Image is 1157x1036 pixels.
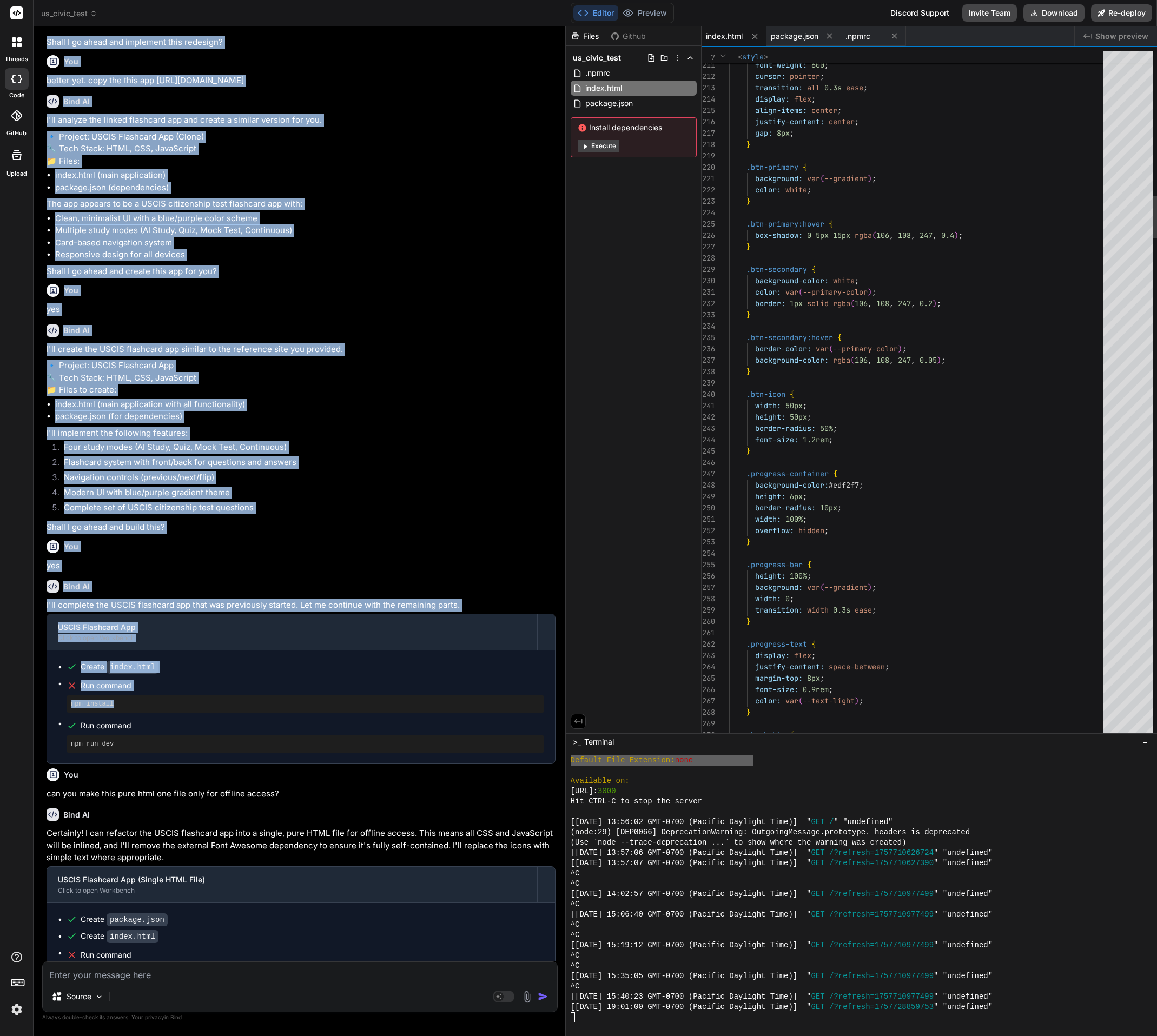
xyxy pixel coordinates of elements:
li: Card-based navigation system [55,237,556,249]
span: 0 [807,230,811,240]
span: , [933,230,937,240]
span: space-between [829,662,885,672]
span: } [746,446,751,456]
p: The app appears to be a USCIS citizenship test flashcard app with: [47,198,556,210]
span: ; [824,60,829,70]
p: Shall I go ahead and implement this redesign? [47,36,556,49]
span: ease [846,83,863,92]
span: ; [859,480,863,490]
div: 211 [702,59,715,71]
span: white [833,276,855,285]
li: Four study modes (AI Study, Quiz, Mock Test, Continuous) [55,441,556,456]
span: Install dependencies [578,122,690,133]
div: 220 [702,162,715,173]
span: ; [803,401,807,410]
button: − [1140,733,1151,751]
span: } [746,537,751,547]
span: ; [829,435,833,444]
p: better yet. copy the this app [URL][DOMAIN_NAME] [47,75,556,87]
span: font-weight: [755,60,807,70]
span: , [868,355,872,365]
p: I'll complete the USCIS flashcard app that was previously started. Let me continue with the remai... [47,599,556,612]
span: > [764,52,768,62]
span: 50px [790,412,807,422]
div: 255 [702,559,715,570]
span: color: [755,696,781,706]
div: Click to open Workbench [58,886,526,895]
div: 249 [702,491,715,502]
span: ; [837,503,842,513]
div: 229 [702,264,715,275]
div: 242 [702,411,715,423]
span: height: [755,571,785,581]
span: align-items: [755,105,807,115]
span: ease [855,605,872,615]
span: < [738,52,742,62]
span: 247 [898,298,911,308]
span: center [829,117,855,127]
div: 243 [702,423,715,434]
span: 108 [876,355,889,365]
div: 231 [702,287,715,298]
span: .btn-primary [746,162,798,172]
span: ; [837,105,842,115]
div: 267 [702,695,715,707]
span: border-radius: [755,423,816,433]
span: #edf2f7 [829,480,859,490]
span: border-radius: [755,503,816,513]
label: Upload [6,169,27,178]
span: all [807,83,820,92]
li: Multiple study modes (AI Study, Quiz, Mock Test, Continuous) [55,224,556,237]
span: us_civic_test [573,52,621,63]
span: 100% [785,514,803,524]
span: } [746,140,751,149]
h6: Bind AI [63,96,90,107]
span: ; [863,83,868,92]
span: 0.3s [833,605,850,615]
div: 237 [702,355,715,366]
span: ; [829,685,833,694]
span: width [807,605,829,615]
img: icon [538,991,548,1002]
span: 0.4 [941,230,954,240]
div: 257 [702,582,715,593]
div: 218 [702,139,715,150]
span: package.json [771,31,818,42]
span: } [746,196,751,206]
span: flex [794,94,811,104]
div: USCIS Flashcard App [58,622,526,633]
div: 214 [702,94,715,105]
p: 🔹 Project: USCIS Flashcard App 🔧 Tech Stack: HTML, CSS, JavaScript 📁 Files to create: [47,360,556,396]
button: Invite Team [962,4,1017,22]
div: 224 [702,207,715,218]
span: .btn-primary:hover [746,219,824,229]
div: Discord Support [884,4,956,22]
li: Complete set of USCIS citizenship test questions [55,502,556,517]
span: ) [898,344,902,354]
span: width: [755,514,781,524]
span: width: [755,401,781,410]
span: cursor: [755,71,785,81]
span: Run command [81,680,544,691]
li: Responsive design for all devices [55,249,556,261]
span: { [803,162,807,172]
span: var [807,174,820,183]
span: } [746,242,751,251]
span: rgba [855,230,872,240]
p: Shall I go ahead and create this app for you? [47,265,556,278]
li: package.json (for dependencies) [55,410,556,423]
p: I'll create the USCIS flashcard app similar to the reference site you provided. [47,343,556,356]
button: Download [1023,4,1085,22]
div: Files [566,31,606,42]
button: USCIS Flashcard App (Single HTML File)Click to open Workbench [47,867,537,902]
span: 247 [920,230,933,240]
span: ; [872,582,876,592]
div: 212 [702,71,715,82]
span: , [911,230,915,240]
div: 219 [702,150,715,162]
span: ; [803,514,807,524]
span: border-color: [755,344,811,354]
span: --gradient [824,174,868,183]
span: var [816,344,829,354]
h6: You [64,285,78,296]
